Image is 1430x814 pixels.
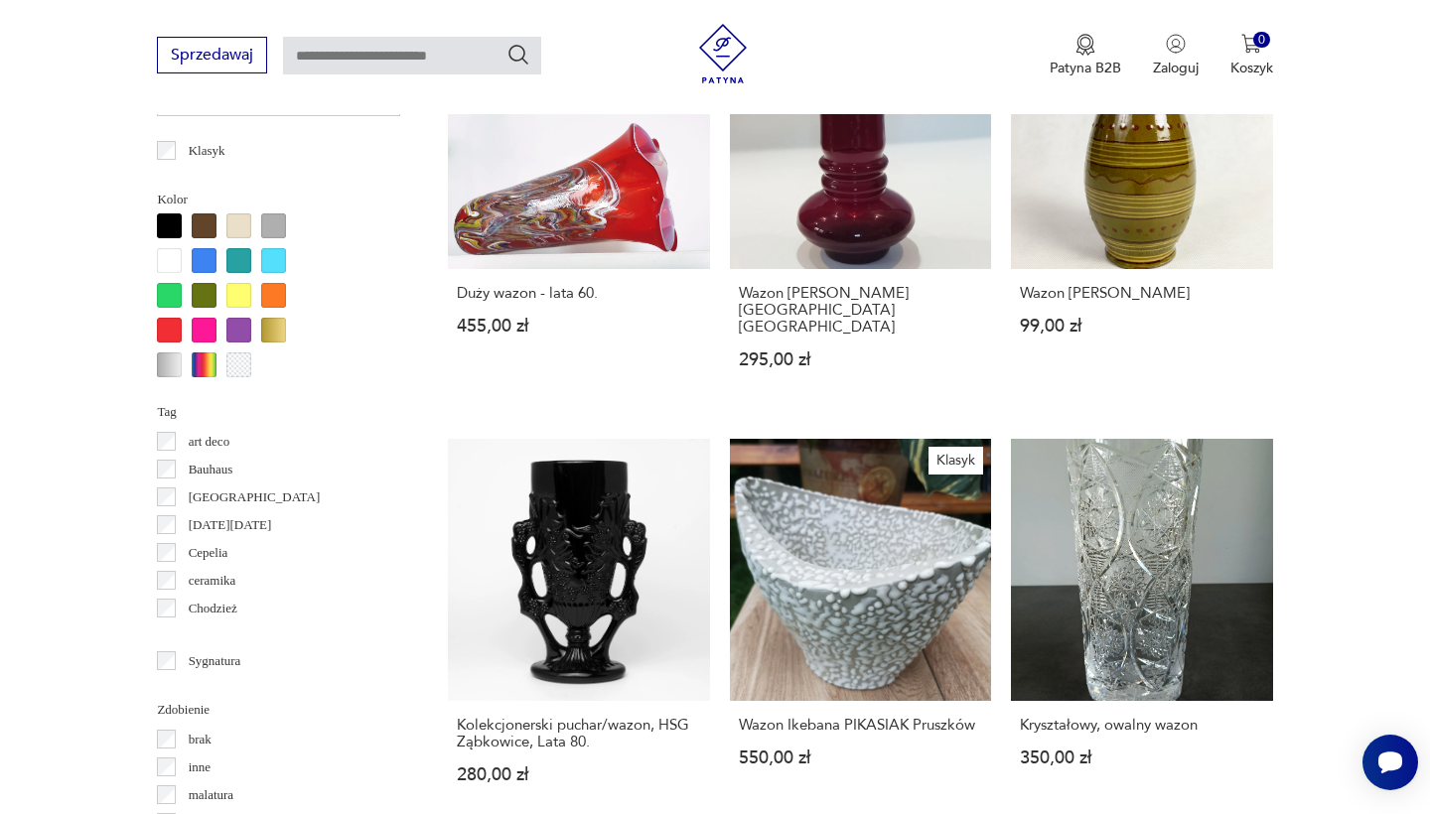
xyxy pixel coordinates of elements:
[157,189,400,210] p: Kolor
[1153,59,1199,77] p: Zaloguj
[730,8,991,407] a: KlasykWazon L. Ferenz, PijaczewskaWazon [PERSON_NAME][GEOGRAPHIC_DATA][GEOGRAPHIC_DATA]295,00 zł
[457,318,700,335] p: 455,00 zł
[1230,59,1273,77] p: Koszyk
[448,8,709,407] a: Duży wazon - lata 60.Duży wazon - lata 60.455,00 zł
[189,140,225,162] p: Klasyk
[1050,59,1121,77] p: Patyna B2B
[189,729,212,750] p: brak
[1020,285,1263,302] h3: Wazon [PERSON_NAME]
[1020,749,1263,766] p: 350,00 zł
[1230,34,1273,77] button: 0Koszyk
[157,50,267,64] a: Sprzedawaj
[1153,34,1199,77] button: Zaloguj
[693,24,753,83] img: Patyna - sklep z meblami i dekoracjami vintage
[189,598,237,619] p: Chodzież
[189,756,211,778] p: inne
[189,486,321,508] p: [GEOGRAPHIC_DATA]
[1253,32,1270,49] div: 0
[157,699,400,721] p: Zdobienie
[739,285,982,336] h3: Wazon [PERSON_NAME][GEOGRAPHIC_DATA][GEOGRAPHIC_DATA]
[739,749,982,766] p: 550,00 zł
[1166,34,1186,54] img: Ikonka użytkownika
[189,570,236,592] p: ceramika
[189,542,228,564] p: Cepelia
[189,459,233,480] p: Bauhaus
[1011,8,1272,407] a: Wazon Łysa GóraWazon [PERSON_NAME]99,00 zł
[1362,735,1418,790] iframe: Smartsupp widget button
[1075,34,1095,56] img: Ikona medalu
[1241,34,1261,54] img: Ikona koszyka
[189,514,272,536] p: [DATE][DATE]
[157,37,267,73] button: Sprzedawaj
[457,285,700,302] h3: Duży wazon - lata 60.
[457,717,700,750] h3: Kolekcjonerski puchar/wazon, HSG Ząbkowice, Lata 80.
[739,717,982,734] h3: Wazon Ikebana PIKASIAK Pruszków
[157,401,400,423] p: Tag
[1050,34,1121,77] a: Ikona medaluPatyna B2B
[189,431,230,453] p: art deco
[457,766,700,783] p: 280,00 zł
[506,43,530,67] button: Szukaj
[1020,318,1263,335] p: 99,00 zł
[189,625,236,647] p: Ćmielów
[739,351,982,368] p: 295,00 zł
[1050,34,1121,77] button: Patyna B2B
[189,650,241,672] p: Sygnatura
[1020,717,1263,734] h3: Kryształowy, owalny wazon
[189,784,233,806] p: malatura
